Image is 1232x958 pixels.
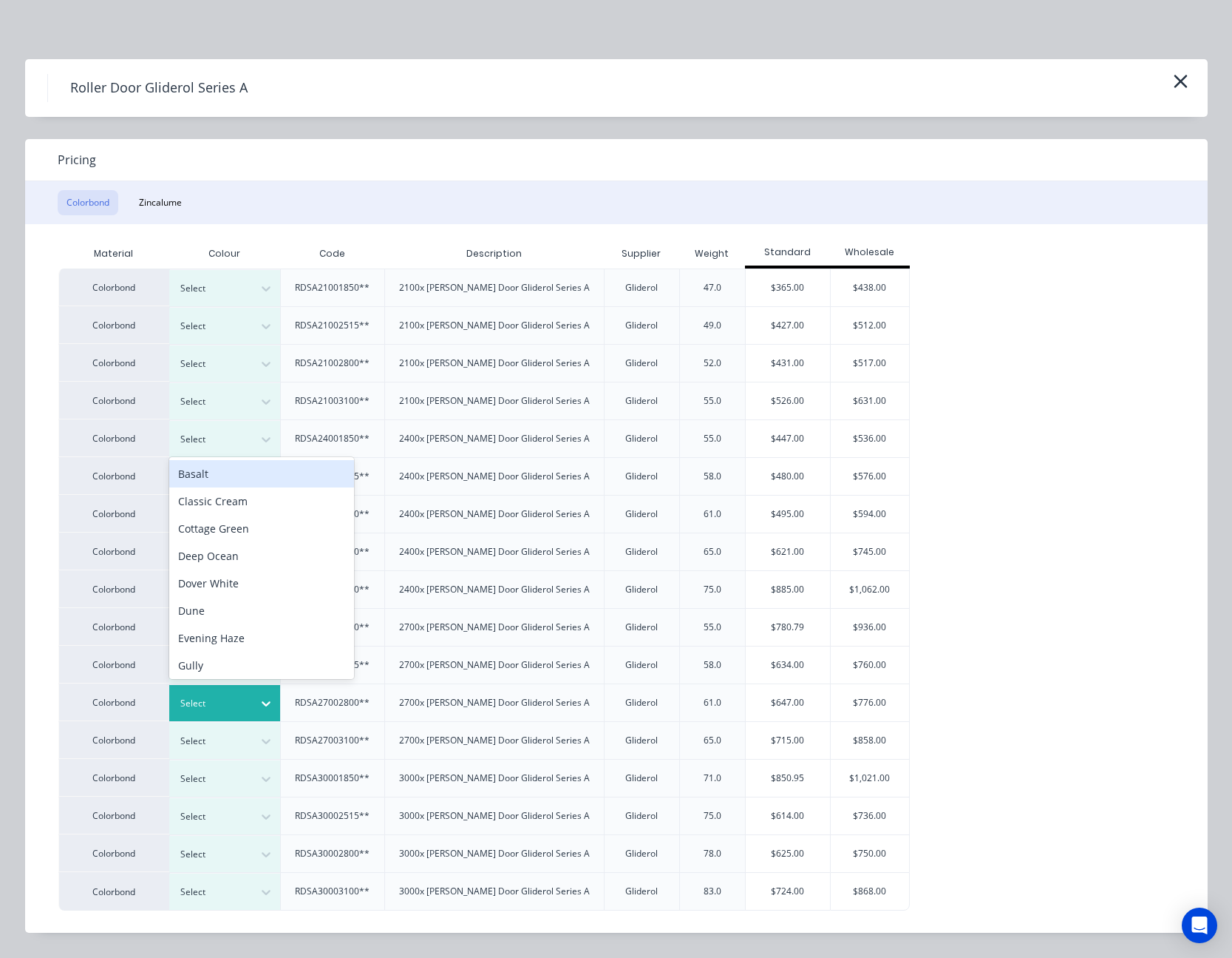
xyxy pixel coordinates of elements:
[295,394,370,408] div: RDSA21003100**
[746,382,830,419] div: $526.00
[625,432,658,445] div: Gliderol
[746,722,830,759] div: $715.00
[295,357,370,370] div: RDSA21002800**
[399,696,590,709] div: 2700x [PERSON_NAME] Door Gliderol Series A
[683,235,741,272] div: Weight
[704,696,721,709] div: 61.0
[295,809,370,823] div: RDSA30002515**
[58,239,169,269] div: Material
[831,382,910,419] div: $631.00
[625,696,658,709] div: Gliderol
[625,319,658,332] div: Gliderol
[169,515,354,542] div: Cottage Green
[625,847,658,860] div: Gliderol
[58,872,169,911] div: Colorbond
[704,545,721,559] div: 65.0
[58,608,169,646] div: Colorbond
[610,235,673,272] div: Supplier
[169,239,280,269] div: Colour
[58,797,169,834] div: Colorbond
[704,470,721,483] div: 58.0
[399,357,590,370] div: 2100x [PERSON_NAME] Door Gliderol Series A
[704,772,721,785] div: 71.0
[58,646,169,684] div: Colorbond
[295,847,370,860] div: RDSA30002800**
[295,319,370,332] div: RDSA21002515**
[704,507,721,521] div: 61.0
[169,652,354,679] div: Gully
[831,496,910,533] div: $594.00
[58,457,169,495] div: Colorbond
[831,420,910,457] div: $536.00
[704,885,721,898] div: 83.0
[130,190,191,215] button: Zincalume
[169,460,354,488] div: Basalt
[58,684,169,721] div: Colorbond
[831,307,910,344] div: $512.00
[58,382,169,419] div: Colorbond
[399,507,590,521] div: 2400x [PERSON_NAME] Door Gliderol Series A
[704,847,721,860] div: 78.0
[746,496,830,533] div: $495.00
[745,246,830,259] div: Standard
[704,432,721,445] div: 55.0
[58,190,118,215] button: Colorbond
[399,583,590,596] div: 2400x [PERSON_NAME] Door Gliderol Series A
[831,760,910,797] div: $1,021.00
[625,545,658,559] div: Gliderol
[746,533,830,570] div: $621.00
[831,345,910,382] div: $517.00
[704,734,721,747] div: 65.0
[169,597,354,624] div: Dune
[625,658,658,672] div: Gliderol
[746,269,830,306] div: $365.00
[295,772,370,785] div: RDSA30001850**
[746,760,830,797] div: $850.95
[307,235,357,272] div: Code
[58,495,169,533] div: Colorbond
[746,684,830,721] div: $647.00
[625,772,658,785] div: Gliderol
[295,734,370,747] div: RDSA27003100**
[746,458,830,495] div: $480.00
[295,281,370,294] div: RDSA21001850**
[399,394,590,408] div: 2100x [PERSON_NAME] Door Gliderol Series A
[399,885,590,898] div: 3000x [PERSON_NAME] Door Gliderol Series A
[704,357,721,370] div: 52.0
[58,533,169,570] div: Colorbond
[399,432,590,445] div: 2400x [PERSON_NAME] Door Gliderol Series A
[625,357,658,370] div: Gliderol
[831,533,910,570] div: $745.00
[58,759,169,797] div: Colorbond
[399,621,590,634] div: 2700x [PERSON_NAME] Door Gliderol Series A
[746,307,830,344] div: $427.00
[704,394,721,408] div: 55.0
[399,734,590,747] div: 2700x [PERSON_NAME] Door Gliderol Series A
[746,571,830,608] div: $885.00
[625,281,658,294] div: Gliderol
[169,488,354,515] div: Classic Cream
[58,151,96,169] span: Pricing
[58,419,169,457] div: Colorbond
[58,306,169,344] div: Colorbond
[399,545,590,559] div: 2400x [PERSON_NAME] Door Gliderol Series A
[625,621,658,634] div: Gliderol
[399,772,590,785] div: 3000x [PERSON_NAME] Door Gliderol Series A
[399,470,590,483] div: 2400x [PERSON_NAME] Door Gliderol Series A
[746,873,830,910] div: $724.00
[746,420,830,457] div: $447.00
[625,885,658,898] div: Gliderol
[58,570,169,608] div: Colorbond
[704,809,721,823] div: 75.0
[831,835,910,872] div: $750.00
[625,734,658,747] div: Gliderol
[831,571,910,608] div: $1,062.00
[831,797,910,834] div: $736.00
[625,470,658,483] div: Gliderol
[169,624,354,652] div: Evening Haze
[704,621,721,634] div: 55.0
[831,458,910,495] div: $576.00
[295,885,370,898] div: RDSA30003100**
[746,797,830,834] div: $614.00
[1182,908,1217,943] div: Open Intercom Messenger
